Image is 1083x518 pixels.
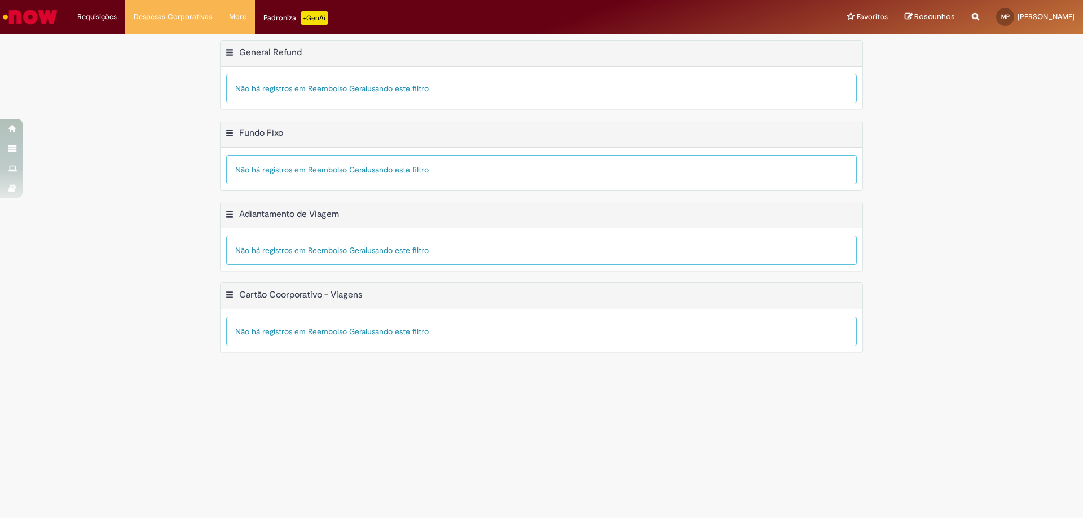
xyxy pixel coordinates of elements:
[239,209,339,220] h2: Adiantamento de Viagem
[1018,12,1075,21] span: [PERSON_NAME]
[226,236,857,265] div: Não há registros em Reembolso Geral
[1001,13,1010,20] span: MP
[914,11,955,22] span: Rascunhos
[857,11,888,23] span: Favoritos
[1,6,59,28] img: ServiceNow
[225,127,234,142] button: Fundo Fixo Menu de contexto
[905,12,955,23] a: Rascunhos
[367,326,429,337] span: usando este filtro
[239,290,362,301] h2: Cartão Coorporativo - Viagens
[226,74,857,103] div: Não há registros em Reembolso Geral
[301,11,328,25] p: +GenAi
[263,11,328,25] div: Padroniza
[367,245,429,255] span: usando este filtro
[225,209,234,223] button: Adiantamento de Viagem Menu de contexto
[239,127,283,139] h2: Fundo Fixo
[225,47,234,61] button: General Refund Menu de contexto
[239,47,302,58] h2: General Refund
[367,83,429,94] span: usando este filtro
[367,165,429,175] span: usando este filtro
[226,155,857,184] div: Não há registros em Reembolso Geral
[225,289,234,304] button: Cartão Coorporativo - Viagens Menu de contexto
[226,317,857,346] div: Não há registros em Reembolso Geral
[229,11,246,23] span: More
[134,11,212,23] span: Despesas Corporativas
[77,11,117,23] span: Requisições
